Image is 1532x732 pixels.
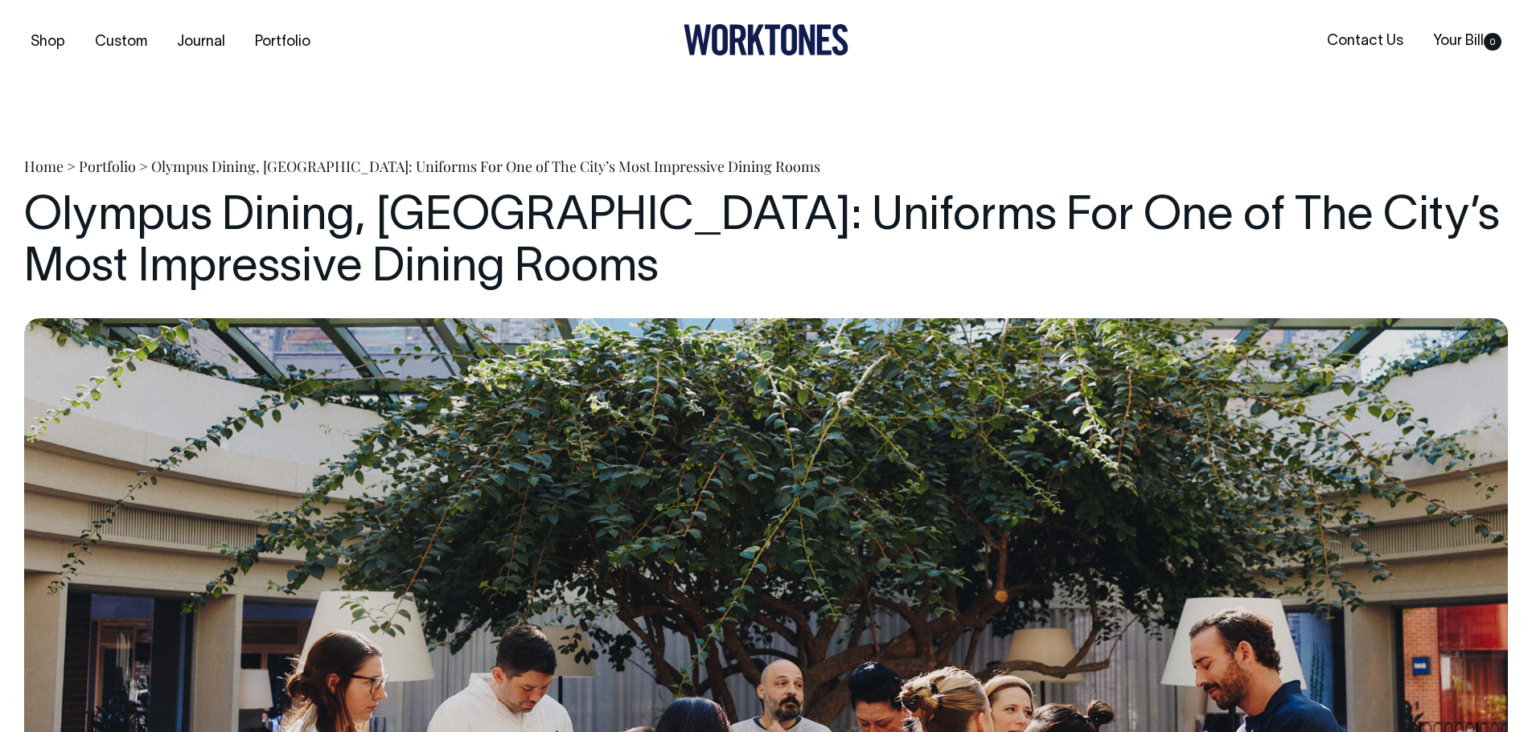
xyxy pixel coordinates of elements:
[151,157,820,176] span: Olympus Dining, [GEOGRAPHIC_DATA]: Uniforms For One of The City’s Most Impressive Dining Rooms
[1427,28,1508,55] a: Your Bill0
[88,29,154,55] a: Custom
[248,29,317,55] a: Portfolio
[24,29,72,55] a: Shop
[67,157,76,176] span: >
[24,157,64,176] a: Home
[24,192,1508,295] h1: Olympus Dining, [GEOGRAPHIC_DATA]: Uniforms For One of The City’s Most Impressive Dining Rooms
[1320,28,1410,55] a: Contact Us
[170,29,232,55] a: Journal
[139,157,148,176] span: >
[1484,33,1501,51] span: 0
[79,157,136,176] a: Portfolio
